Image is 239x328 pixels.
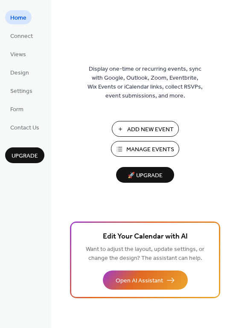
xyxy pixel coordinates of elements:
[5,29,38,43] a: Connect
[126,145,174,154] span: Manage Events
[5,120,44,134] a: Contact Us
[5,10,32,24] a: Home
[5,83,38,98] a: Settings
[111,141,179,157] button: Manage Events
[5,147,44,163] button: Upgrade
[103,270,188,290] button: Open AI Assistant
[10,124,39,132] span: Contact Us
[5,47,31,61] a: Views
[10,32,33,41] span: Connect
[121,170,169,181] span: 🚀 Upgrade
[10,50,26,59] span: Views
[116,167,174,183] button: 🚀 Upgrade
[10,14,26,23] span: Home
[5,102,29,116] a: Form
[12,152,38,161] span: Upgrade
[86,244,204,264] span: Want to adjust the layout, update settings, or change the design? The assistant can help.
[10,69,29,78] span: Design
[87,65,203,101] span: Display one-time or recurring events, sync with Google, Outlook, Zoom, Eventbrite, Wix Events or ...
[10,87,32,96] span: Settings
[10,105,23,114] span: Form
[127,125,174,134] span: Add New Event
[112,121,179,137] button: Add New Event
[5,65,34,79] a: Design
[116,276,163,285] span: Open AI Assistant
[103,231,188,243] span: Edit Your Calendar with AI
